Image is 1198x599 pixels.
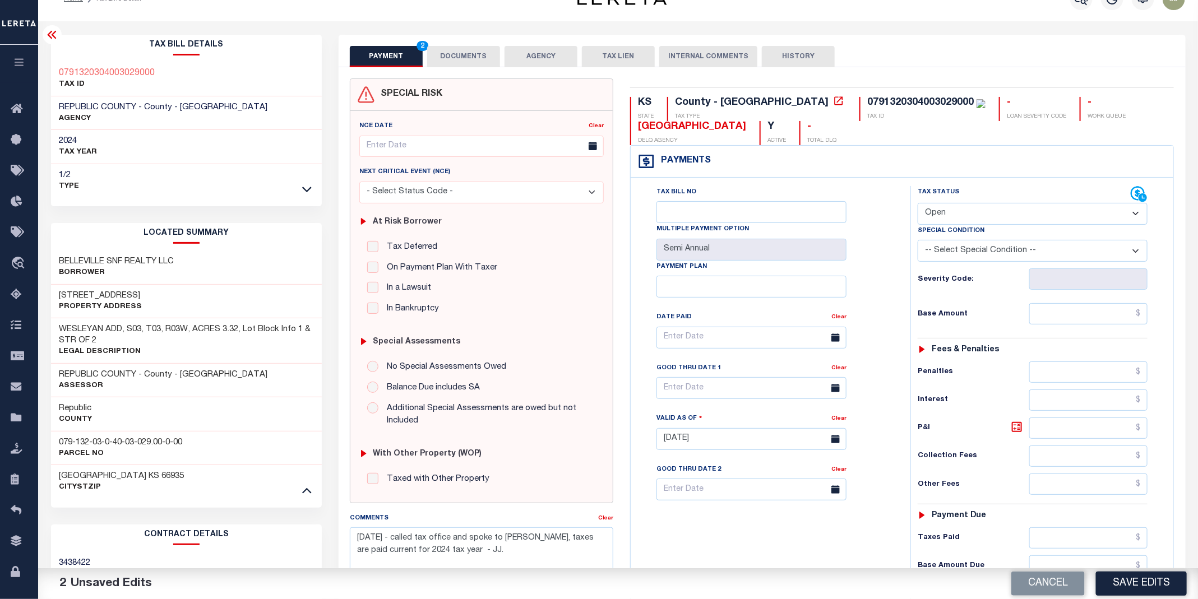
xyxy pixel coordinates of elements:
p: County [59,414,92,425]
label: Payment Plan [656,262,707,272]
p: Parcel No [59,448,183,459]
input: $ [1029,361,1148,383]
p: Property Address [59,301,142,313]
span: 2 [59,578,66,589]
input: $ [1029,527,1148,549]
input: $ [1029,445,1148,467]
h6: Interest [918,396,1029,405]
h3: WESLEYAN ADD, S03, T03, R03W, ACRES 3.32, Lot Block Info 1 & STR OF 2 [59,324,314,346]
p: CityStZip [59,482,184,493]
label: Taxed with Other Property [381,473,489,486]
p: WORK QUEUE [1088,113,1126,121]
button: TAX LIEN [582,46,655,67]
div: KS [638,97,654,109]
label: Tax Deferred [381,241,437,254]
h3: 3438422 [59,558,91,569]
span: REPUBLIC COUNTY - County - [GEOGRAPHIC_DATA] [59,103,268,112]
div: - [1088,97,1126,109]
h6: with Other Property (WOP) [373,449,482,459]
span: KS [149,472,160,480]
label: Multiple Payment Option [656,225,749,234]
label: Special Condition [918,226,984,236]
button: Save Edits [1096,572,1187,596]
h6: Base Amount [918,310,1029,319]
h3: 2024 [59,136,98,147]
h2: LOCATED SUMMARY [51,223,322,244]
p: TAX ID [59,79,155,90]
p: Borrower [59,267,174,278]
h6: Taxes Paid [918,533,1029,542]
input: $ [1029,417,1148,439]
div: - [807,121,836,133]
input: $ [1029,473,1148,495]
h3: Republic [59,403,92,414]
h6: At Risk Borrower [373,217,442,227]
a: Clear [589,123,604,129]
div: [GEOGRAPHIC_DATA] [638,121,746,133]
div: Y [767,121,786,133]
h3: [STREET_ADDRESS] [59,290,142,301]
label: Date Paid [656,313,692,322]
button: DOCUMENTS [427,46,500,67]
span: Unsaved Edits [71,578,152,589]
p: AGENCY [59,113,268,124]
input: Enter Date [656,479,847,500]
p: DELQ AGENCY [638,137,746,145]
div: - [1007,97,1066,109]
span: 2 [417,41,428,51]
input: $ [1029,389,1148,411]
label: Good Thru Date 2 [656,465,721,475]
h4: Payments [655,156,711,166]
a: Clear [598,516,613,521]
p: Assessor [59,380,268,392]
p: LOAN SEVERITY CODE [1007,113,1066,121]
label: Good Thru Date 1 [656,364,721,373]
h4: SPECIAL RISK [375,89,442,100]
a: Clear [831,314,847,320]
label: In Bankruptcy [381,303,439,315]
i: travel_explore [11,257,29,271]
p: TOTAL DLQ [807,137,836,145]
label: Valid as Of [656,413,702,424]
p: TAX YEAR [59,147,98,158]
div: County - [GEOGRAPHIC_DATA] [675,97,829,108]
h6: P&I [918,420,1029,436]
input: $ [1029,555,1148,577]
h2: Tax Bill Details [51,35,322,55]
p: TAX TYPE [675,113,846,121]
label: Tax Status [918,188,959,197]
p: ACTIVE [767,137,786,145]
h6: Other Fees [918,480,1029,489]
label: In a Lawsuit [381,282,431,295]
button: Cancel [1011,572,1085,596]
label: Comments [350,514,388,523]
h3: 079-132-03-0-40-03-029.00-0-00 [59,437,183,448]
button: INTERNAL COMMENTS [659,46,757,67]
p: STATE [638,113,654,121]
input: Enter Date [359,136,604,157]
h3: 1/2 [59,170,80,181]
h6: Payment due [932,511,987,521]
p: TAX ID [867,113,986,121]
h3: REPUBLIC COUNTY - County - [GEOGRAPHIC_DATA] [59,369,268,380]
span: [GEOGRAPHIC_DATA] [59,472,147,480]
a: Clear [831,467,847,472]
label: Next Critical Event (NCE) [359,168,450,177]
button: AGENCY [505,46,577,67]
h3: BELLEVILLE SNF REALTY LLC [59,256,174,267]
p: Type [59,181,80,192]
h6: Collection Fees [918,452,1029,461]
h6: Base Amount Due [918,561,1029,570]
button: PAYMENT [350,46,423,67]
label: NCE Date [359,122,392,131]
a: Clear [831,365,847,371]
p: Legal Description [59,346,314,357]
label: Additional Special Assessments are owed but not Included [381,402,596,428]
h2: CONTRACT details [51,524,322,545]
a: Clear [831,416,847,421]
input: Enter Date [656,428,847,450]
label: Tax Bill No [656,188,696,197]
input: $ [1029,303,1148,324]
h3: 0791320304003029000 [59,68,155,79]
h6: Penalties [918,368,1029,377]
